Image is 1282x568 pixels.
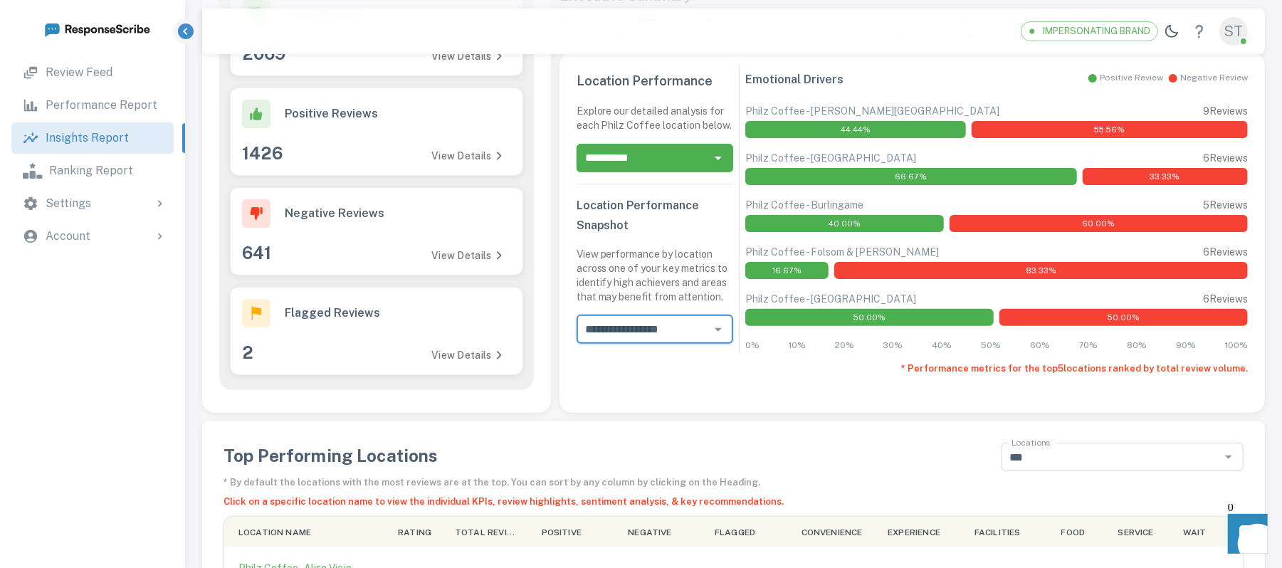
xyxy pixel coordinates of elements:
[11,155,174,186] a: Ranking Report
[745,215,944,232] div: 40.00%
[708,148,728,168] button: Open
[1214,504,1276,565] iframe: Front Chat
[745,121,966,138] div: 44.44%
[577,70,734,93] h6: Location Performance
[417,43,517,70] button: View Details
[1061,524,1086,541] div: Food
[455,524,519,541] div: Total Review
[1012,436,1051,448] label: Locations
[46,130,129,147] p: Insights Report
[745,168,1076,185] div: 66.67%
[46,97,157,114] p: Performance Report
[285,104,378,124] h6: Positive Reviews
[577,362,1248,376] div: * Performance metrics for the top 5 locations ranked by total review volume.
[790,517,877,547] div: Convenience
[417,142,517,169] button: View Details
[577,104,734,132] p: Explore our detailed analysis for each Philz Coffee location below.
[789,339,806,353] span: 10%
[398,524,431,541] div: Rating
[1219,447,1239,467] button: Open
[745,292,916,306] p: Philz Coffee - [GEOGRAPHIC_DATA]
[883,339,903,353] span: 30%
[224,517,387,547] div: Location Name
[242,242,271,269] h5: 641
[745,198,863,212] p: Philz Coffee - Burlingame
[1107,517,1172,547] div: Service
[11,122,174,154] a: Insights Report
[974,524,1021,541] div: Facilities
[1172,517,1229,547] div: Wait
[1083,168,1248,185] div: 33.33%
[242,142,283,169] h5: 1426
[1100,71,1163,85] span: Positive Review
[1050,517,1107,547] div: Food
[1203,292,1248,306] p: 6 Reviews
[224,475,984,490] div: * By default the locations with the most reviews are at the top. You can sort by any column by cl...
[542,524,582,541] div: Positive
[745,339,760,353] span: 0%
[1183,524,1207,541] div: Wait
[981,339,1001,353] span: 50%
[1079,339,1098,353] span: 70%
[242,342,253,369] h5: 2
[417,242,517,269] button: View Details
[1036,24,1157,38] span: Impersonating Brand
[835,339,854,353] span: 20%
[242,43,285,70] h5: 2069
[1185,17,1214,46] a: Help Center
[285,303,380,323] h6: Flagged Reviews
[11,90,174,121] a: Performance Report
[577,196,734,236] h6: Location Performance Snapshot
[616,517,703,547] div: Negative
[11,221,174,252] div: Account
[11,57,174,88] a: Review Feed
[834,262,1248,279] div: 83.33%
[43,20,150,38] img: logo
[46,228,90,245] p: Account
[46,195,91,212] p: Settings
[530,517,617,547] div: Positive
[876,517,963,547] div: Experience
[238,524,311,541] div: Location Name
[972,121,1248,138] div: 55.56%
[443,517,530,547] div: Total Review
[963,517,1050,547] div: Facilities
[628,524,671,541] div: Negative
[999,309,1248,326] div: 50.00%
[745,245,939,259] p: Philz Coffee - Folsom & [PERSON_NAME]
[745,70,844,90] h6: Emotional Drivers
[1118,524,1154,541] div: Service
[888,524,940,541] div: Experience
[1180,71,1248,85] span: Negative Review
[745,151,916,165] p: Philz Coffee - [GEOGRAPHIC_DATA]
[1203,151,1248,165] p: 6 Reviews
[417,342,517,369] button: View Details
[1225,339,1248,353] span: 100%
[1203,245,1248,259] p: 6 Reviews
[577,247,734,304] p: View performance by location across one of your key metrics to identify high achievers and areas ...
[1203,198,1248,212] p: 5 Reviews
[224,495,984,509] div: Click on a specific location name to view the individual KPIs, review highlights, sentiment analy...
[387,517,443,547] div: Rating
[745,262,828,279] div: 16.67%
[745,104,999,118] p: Philz Coffee - [PERSON_NAME][GEOGRAPHIC_DATA]
[715,524,755,541] div: Flagged
[745,309,994,326] div: 50.00%
[285,204,384,223] h6: Negative Reviews
[11,188,174,219] div: Settings
[224,443,438,468] div: Top Performing Locations
[1176,339,1196,353] span: 90%
[50,162,134,179] p: Ranking Report
[1203,104,1248,118] p: 9 Reviews
[708,320,728,340] button: Open
[1219,17,1248,46] div: ST
[932,339,952,353] span: 40%
[703,517,790,547] div: Flagged
[802,524,863,541] div: Convenience
[1127,339,1147,353] span: 80%
[1030,339,1050,353] span: 60%
[950,215,1247,232] div: 60.00%
[46,64,112,81] p: Review Feed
